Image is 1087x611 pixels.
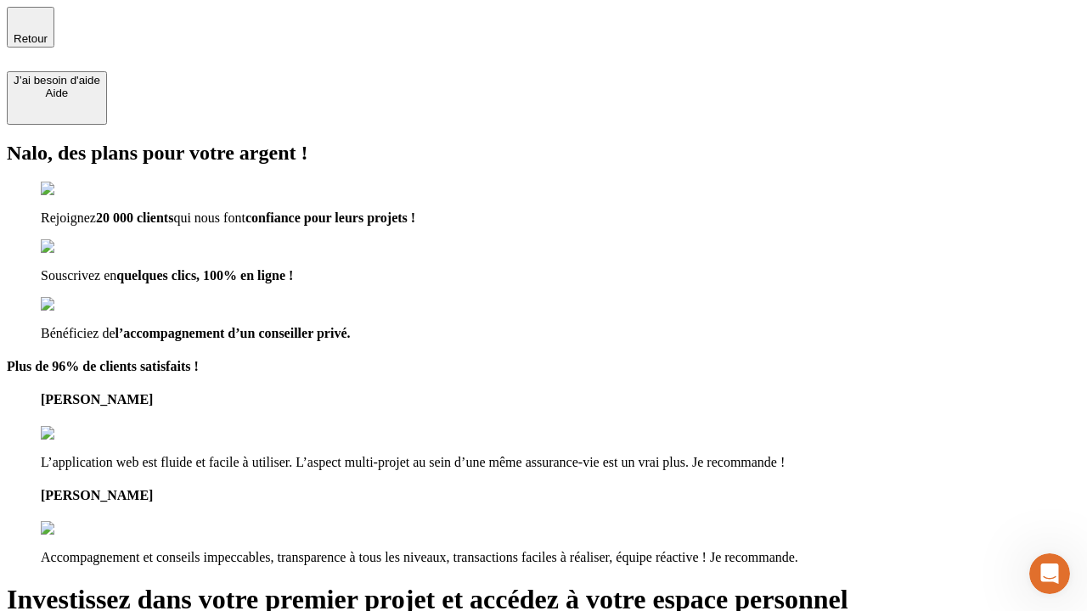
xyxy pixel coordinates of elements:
span: Souscrivez en [41,268,116,283]
span: 20 000 clients [96,210,174,225]
button: Retour [7,7,54,48]
span: quelques clics, 100% en ligne ! [116,268,293,283]
iframe: Intercom live chat [1029,553,1070,594]
h4: [PERSON_NAME] [41,488,1080,503]
h2: Nalo, des plans pour votre argent ! [7,142,1080,165]
div: Aide [14,87,100,99]
img: checkmark [41,182,114,197]
span: l’accompagnement d’un conseiller privé. [115,326,351,340]
span: Rejoignez [41,210,96,225]
img: checkmark [41,297,114,312]
h4: [PERSON_NAME] [41,392,1080,407]
img: reviews stars [41,521,125,536]
span: qui nous font [173,210,245,225]
p: L’application web est fluide et facile à utiliser. L’aspect multi-projet au sein d’une même assur... [41,455,1080,470]
span: Bénéficiez de [41,326,115,340]
img: reviews stars [41,426,125,441]
span: Retour [14,32,48,45]
img: checkmark [41,239,114,255]
span: confiance pour leurs projets ! [245,210,415,225]
h4: Plus de 96% de clients satisfaits ! [7,359,1080,374]
div: J’ai besoin d'aide [14,74,100,87]
button: J’ai besoin d'aideAide [7,71,107,125]
p: Accompagnement et conseils impeccables, transparence à tous les niveaux, transactions faciles à r... [41,550,1080,565]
